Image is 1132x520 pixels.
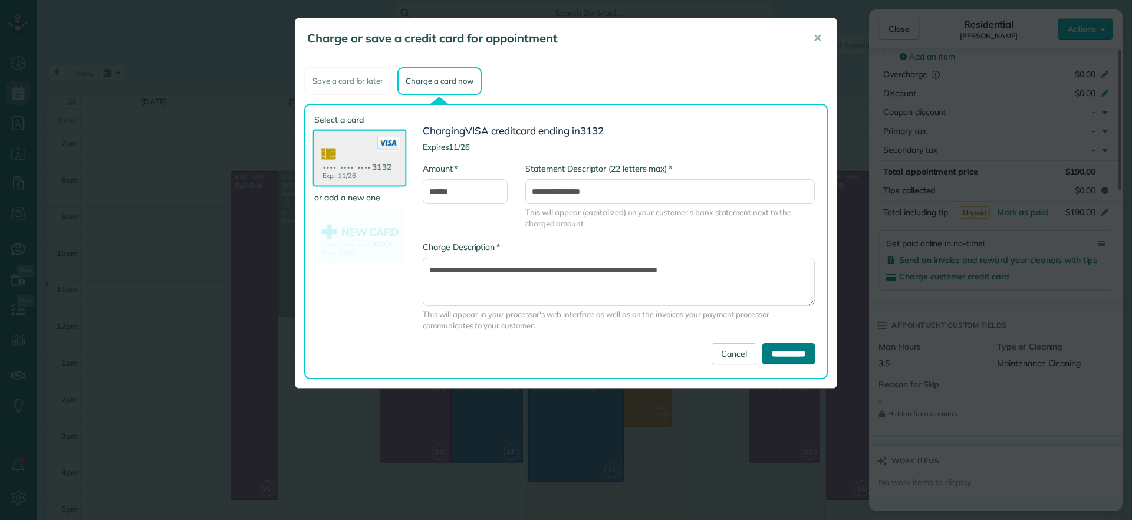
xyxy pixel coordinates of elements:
[580,124,604,137] span: 3132
[314,192,405,203] label: or add a new one
[449,142,470,152] span: 11/26
[423,163,458,175] label: Amount
[423,309,815,331] span: This will appear in your processor's web interface as well as on the invoices your payment proces...
[465,124,489,137] span: VISA
[314,114,405,126] label: Select a card
[525,163,672,175] label: Statement Descriptor (22 letters max)
[491,124,516,137] span: credit
[423,143,815,151] h4: Expires
[423,126,815,137] h3: Charging card ending in
[307,30,797,47] h5: Charge or save a credit card for appointment
[525,207,815,229] span: This will appear (capitalized) on your customer's bank statement next to the charged amount
[397,67,481,95] div: Charge a card now
[813,31,822,45] span: ✕
[712,343,756,364] a: Cancel
[423,241,500,253] label: Charge Description
[304,67,391,95] div: Save a card for later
